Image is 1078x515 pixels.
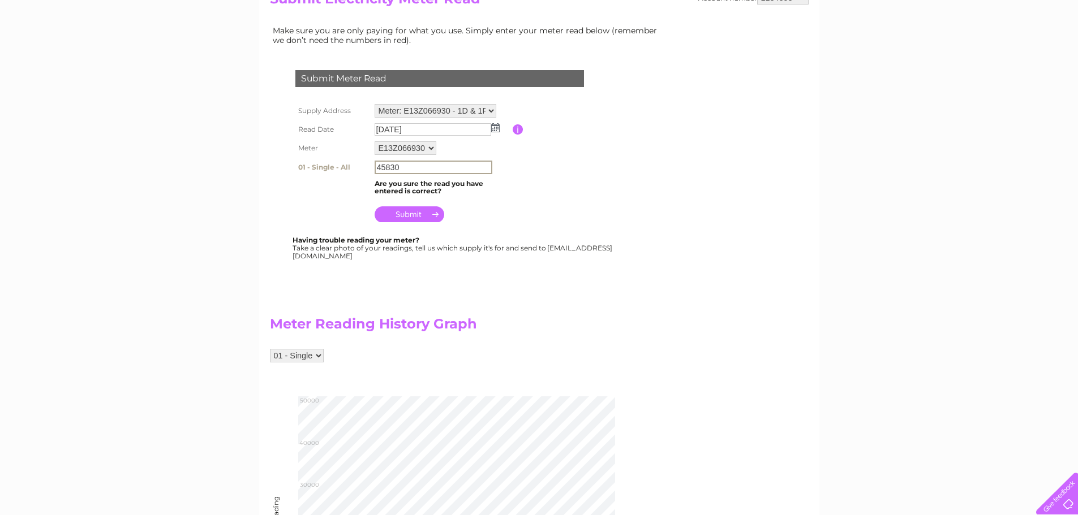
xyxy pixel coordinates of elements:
[272,6,807,55] div: Clear Business is a trading name of Verastar Limited (registered in [GEOGRAPHIC_DATA] No. 3667643...
[293,158,372,177] th: 01 - Single - All
[491,123,500,132] img: ...
[270,23,666,47] td: Make sure you are only paying for what you use. Simply enter your meter read below (remember we d...
[375,206,444,222] input: Submit
[907,48,932,57] a: Energy
[865,6,943,20] a: 0333 014 3131
[293,120,372,139] th: Read Date
[293,236,614,259] div: Take a clear photo of your readings, tell us which supply it's for and send to [EMAIL_ADDRESS][DO...
[293,236,419,244] b: Having trouble reading your meter?
[293,139,372,158] th: Meter
[293,101,372,120] th: Supply Address
[980,48,996,57] a: Blog
[513,124,523,135] input: Information
[270,316,666,337] h2: Meter Reading History Graph
[38,29,96,64] img: logo.png
[1041,48,1067,57] a: Log out
[939,48,973,57] a: Telecoms
[372,177,513,198] td: Are you sure the read you have entered is correct?
[295,70,584,87] div: Submit Meter Read
[879,48,900,57] a: Water
[1003,48,1030,57] a: Contact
